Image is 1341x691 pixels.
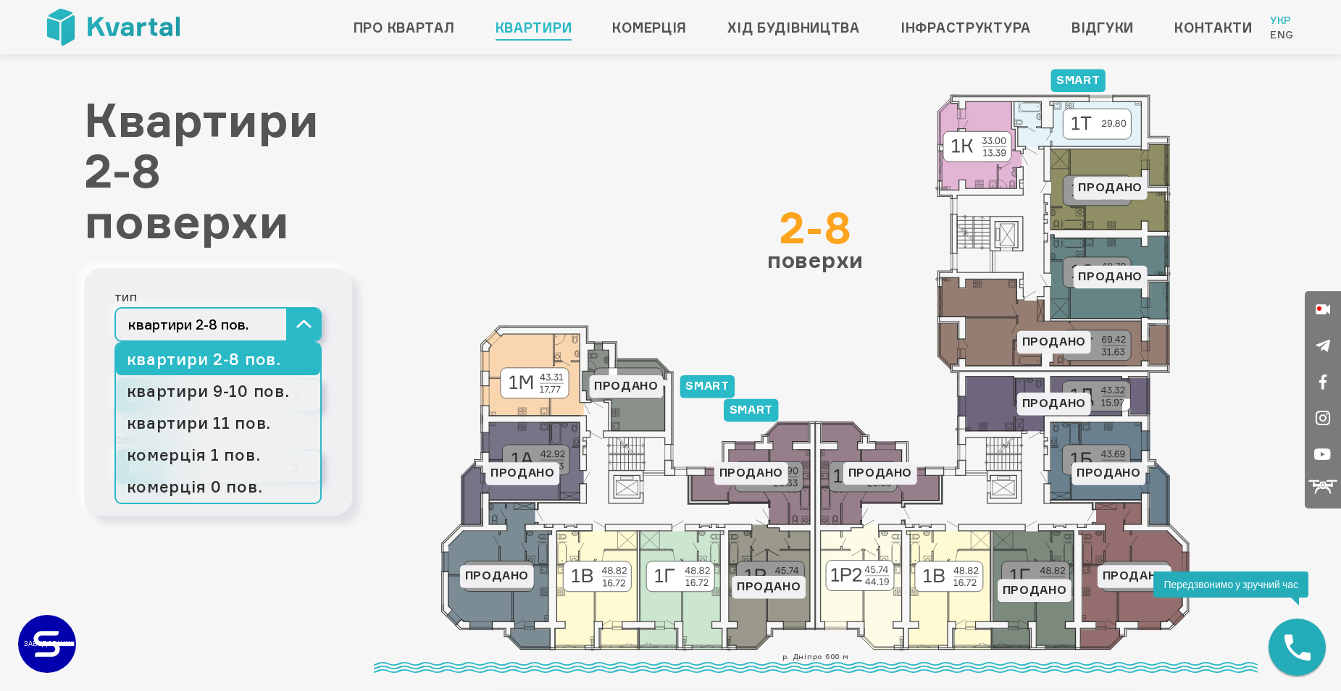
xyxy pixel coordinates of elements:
[18,615,76,673] a: ЗАБУДОВНИК
[901,16,1031,39] a: Інфраструктура
[84,94,352,246] h1: Квартири 2-8 поверхи
[116,343,320,375] a: квартири 2-8 пов.
[1270,28,1294,42] a: Eng
[496,16,572,39] a: Квартири
[767,206,864,249] div: 2-8
[114,307,322,342] button: квартири 2-8 пов.
[612,16,687,39] a: Комерція
[1153,571,1308,598] div: Передзвонимо у зручний час
[116,375,320,407] a: квартири 9-10 пов.
[24,640,73,648] text: ЗАБУДОВНИК
[354,16,455,39] a: Про квартал
[374,650,1258,673] div: р. Дніпро 600 м
[1270,13,1294,28] a: Укр
[116,471,320,503] a: комерція 0 пов.
[727,16,860,39] a: Хід будівництва
[1071,16,1134,39] a: Відгуки
[116,439,320,471] a: комерція 1 пов.
[767,206,864,271] div: поверхи
[114,285,322,307] div: тип
[116,407,320,439] a: квартири 11 пов.
[47,9,180,46] img: Kvartal
[1174,16,1253,39] a: Контакти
